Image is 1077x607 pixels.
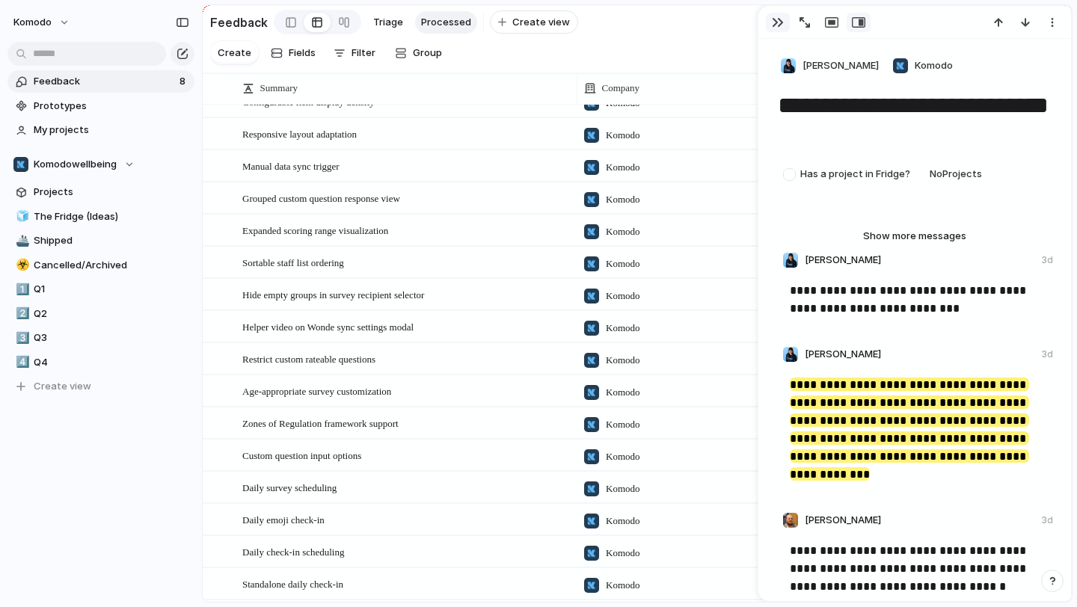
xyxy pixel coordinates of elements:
span: Hide empty groups in survey recipient selector [242,289,424,301]
span: My projects [34,123,189,138]
div: 🚢 [16,232,26,250]
span: No Projects [930,167,982,179]
span: Expanded scoring range visualization [242,225,388,236]
span: Zones of Regulation framework support [242,418,399,429]
span: Prototypes [34,99,189,114]
div: 🧊 [16,208,26,225]
span: Responsive layout adaptation [242,129,357,140]
button: Filter [328,41,381,65]
span: [PERSON_NAME] [803,58,879,73]
button: Komodo [889,54,957,78]
span: Komodo [606,578,640,593]
div: ☣️ [16,256,26,274]
span: Create view [512,15,570,30]
span: Group [413,46,442,61]
button: 🧊 [13,209,28,224]
span: Komodo [606,353,640,368]
span: Grouped custom question response view [242,193,400,204]
button: 1️⃣ [13,282,28,297]
div: 3d [1042,348,1053,361]
span: Komodo [606,449,640,464]
a: My projects [7,119,194,141]
span: Summary [260,81,298,96]
div: 1️⃣ [16,281,26,298]
a: 🧊The Fridge (Ideas) [7,206,194,228]
button: 🚢 [13,233,28,248]
a: 1️⃣Q1 [7,278,194,301]
div: 3d [1042,253,1053,267]
span: Fields [289,46,316,61]
span: Shipped [34,233,189,248]
div: 2️⃣ [16,305,26,322]
a: 3️⃣Q3 [7,327,194,349]
span: Daily survey scheduling [242,482,337,493]
a: ☣️Cancelled/Archived [7,254,194,277]
button: Komodo [7,10,78,34]
a: Projects [7,181,194,203]
button: Has a project in Fridge? [776,162,920,186]
button: Fields [265,41,322,65]
button: Create [210,41,259,64]
span: Processed [421,15,471,30]
span: Feedback [34,74,175,89]
h2: Feedback [210,13,268,31]
span: Custom question input options [242,450,361,461]
span: [PERSON_NAME] [805,253,881,268]
span: Sortable staff list ordering [242,257,344,268]
span: Daily emoji check-in [242,514,325,526]
button: Komodowellbeing [7,153,194,176]
span: 8 [179,74,188,89]
button: 4️⃣ [13,355,28,370]
span: Cancelled/Archived [34,258,189,273]
a: 4️⃣Q4 [7,351,194,374]
span: Age-appropriate survey customization [242,386,391,397]
span: Filter [352,46,375,61]
span: Komodo [606,289,640,303]
div: 4️⃣ [16,354,26,371]
span: Standalone daily check-in [242,579,343,590]
span: Triage [373,15,403,30]
span: Komodo [606,385,640,400]
span: Komodo [13,15,52,30]
span: [PERSON_NAME] [805,513,881,528]
div: 3d [1042,514,1053,527]
div: 🚢Shipped [7,229,194,252]
a: Triage [367,11,409,34]
button: NoProjects [926,162,986,186]
a: Processed [415,11,477,34]
button: ☣️ [13,258,28,273]
span: Q1 [34,282,189,297]
div: 3️⃣ [16,330,26,347]
span: Komodo [606,321,640,336]
a: 2️⃣Q2 [7,303,194,325]
span: The Fridge (Ideas) [34,209,189,224]
span: Q4 [34,355,189,370]
span: Komodo [606,192,640,207]
span: Create [218,46,251,61]
span: Komodo [606,514,640,529]
span: Q3 [34,330,189,345]
span: Daily check-in scheduling [242,546,344,558]
span: Company [602,81,640,96]
span: Show more messages [863,229,966,244]
span: Create view [34,379,91,394]
a: Feedback8 [7,70,194,93]
span: Komodo [606,224,640,239]
span: Komodo [606,256,640,271]
a: Prototypes [7,95,194,117]
span: Restrict custom rateable questions [242,354,375,365]
span: Helper video on Wonde sync settings modal [242,321,414,333]
button: Create view [490,10,578,34]
button: Group [387,41,449,65]
button: Create view [7,375,194,398]
span: Komodo [915,58,953,73]
span: Komodo [606,160,640,175]
span: Komodo [606,481,640,496]
span: Has a project in Fridge? [800,167,916,182]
